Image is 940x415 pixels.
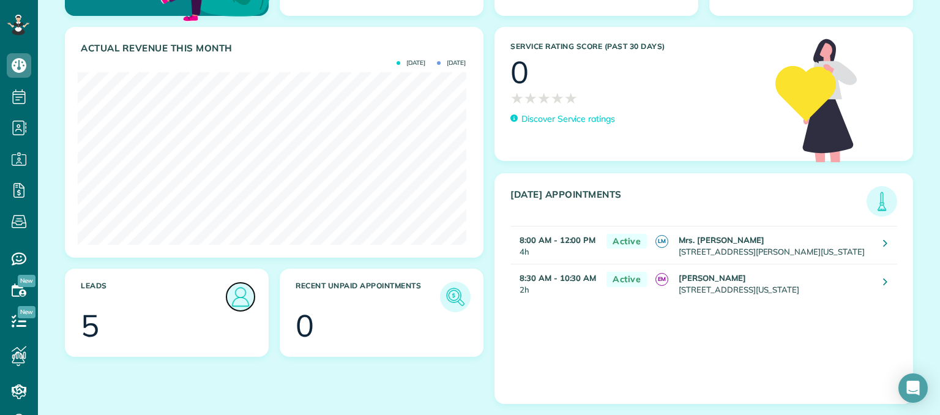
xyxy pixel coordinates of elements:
span: [DATE] [437,60,466,66]
span: [DATE] [397,60,425,66]
p: Discover Service ratings [521,113,615,125]
span: New [18,306,35,318]
img: icon_unpaid_appointments-47b8ce3997adf2238b356f14209ab4cced10bd1f174958f3ca8f1d0dd7fffeee.png [443,285,468,309]
span: New [18,275,35,287]
a: Discover Service ratings [510,113,615,125]
span: ★ [564,88,578,109]
img: icon_leads-1bed01f49abd5b7fead27621c3d59655bb73ed531f8eeb49469d10e621d6b896.png [226,283,255,311]
span: ★ [537,88,551,109]
span: Active [606,234,647,249]
span: LM [655,235,668,248]
strong: 8:00 AM - 12:00 PM [520,235,595,245]
strong: Mrs. [PERSON_NAME] [679,235,764,245]
span: ★ [524,88,537,109]
span: Active [606,272,647,287]
span: ★ [510,88,524,109]
td: [STREET_ADDRESS][PERSON_NAME][US_STATE] [676,226,874,264]
td: [STREET_ADDRESS][US_STATE] [676,264,874,302]
td: 4h [510,226,600,264]
div: 0 [510,57,529,88]
div: Open Intercom Messenger [898,373,928,403]
h3: Leads [81,282,225,312]
span: ★ [551,88,564,109]
img: icon_todays_appointments-901f7ab196bb0bea1936b74009e4eb5ffbc2d2711fa7634e0d609ed5ef32b18b.png [870,189,894,214]
h3: Actual Revenue this month [81,43,471,54]
span: EM [655,273,668,286]
div: 0 [296,310,314,341]
strong: 8:30 AM - 10:30 AM [520,273,596,283]
h3: Recent unpaid appointments [296,282,440,312]
td: 2h [510,264,600,302]
div: 5 [81,310,99,341]
h3: Service Rating score (past 30 days) [510,42,763,51]
h3: [DATE] Appointments [510,189,867,217]
strong: [PERSON_NAME] [679,273,746,283]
